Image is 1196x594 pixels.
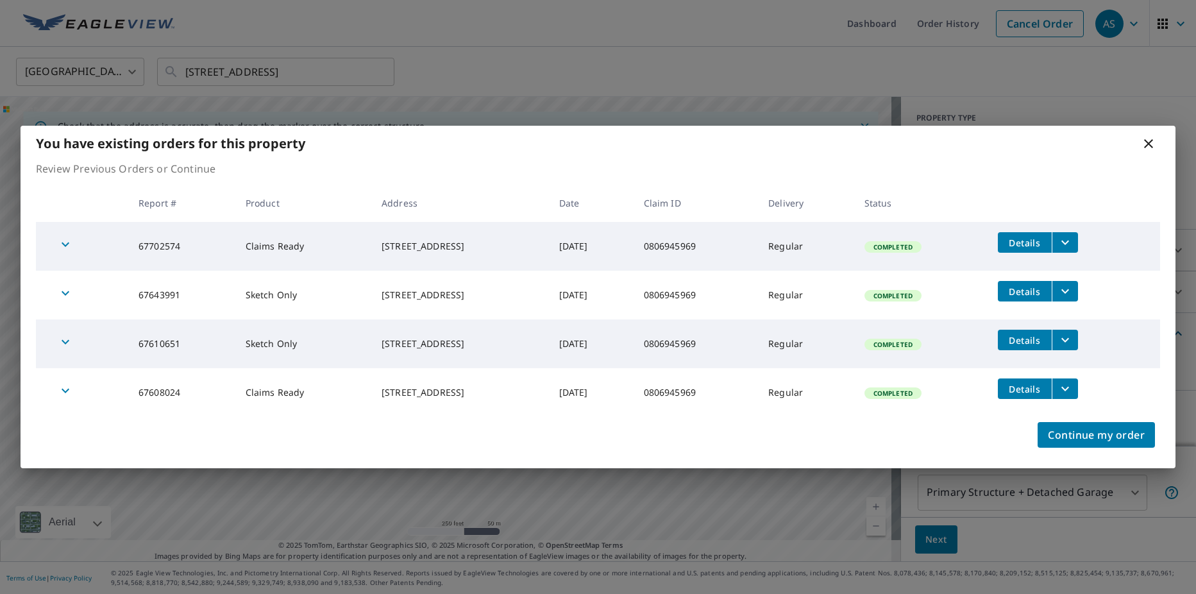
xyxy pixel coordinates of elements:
[549,222,634,271] td: [DATE]
[128,271,235,319] td: 67643991
[758,271,854,319] td: Regular
[382,289,539,301] div: [STREET_ADDRESS]
[1006,237,1044,249] span: Details
[1006,383,1044,395] span: Details
[235,319,371,368] td: Sketch Only
[1052,281,1078,301] button: filesDropdownBtn-67643991
[998,281,1052,301] button: detailsBtn-67643991
[235,184,371,222] th: Product
[1052,330,1078,350] button: filesDropdownBtn-67610651
[1006,285,1044,298] span: Details
[382,386,539,399] div: [STREET_ADDRESS]
[549,271,634,319] td: [DATE]
[549,368,634,417] td: [DATE]
[854,184,988,222] th: Status
[128,319,235,368] td: 67610651
[1038,422,1155,448] button: Continue my order
[235,222,371,271] td: Claims Ready
[128,368,235,417] td: 67608024
[634,319,759,368] td: 0806945969
[758,222,854,271] td: Regular
[998,232,1052,253] button: detailsBtn-67702574
[866,389,920,398] span: Completed
[634,368,759,417] td: 0806945969
[1048,426,1145,444] span: Continue my order
[758,184,854,222] th: Delivery
[1052,378,1078,399] button: filesDropdownBtn-67608024
[382,337,539,350] div: [STREET_ADDRESS]
[382,240,539,253] div: [STREET_ADDRESS]
[549,319,634,368] td: [DATE]
[36,161,1160,176] p: Review Previous Orders or Continue
[866,340,920,349] span: Completed
[998,378,1052,399] button: detailsBtn-67608024
[128,222,235,271] td: 67702574
[634,184,759,222] th: Claim ID
[866,291,920,300] span: Completed
[235,271,371,319] td: Sketch Only
[128,184,235,222] th: Report #
[998,330,1052,350] button: detailsBtn-67610651
[1006,334,1044,346] span: Details
[36,135,305,152] b: You have existing orders for this property
[1052,232,1078,253] button: filesDropdownBtn-67702574
[758,368,854,417] td: Regular
[758,319,854,368] td: Regular
[371,184,549,222] th: Address
[866,242,920,251] span: Completed
[634,271,759,319] td: 0806945969
[549,184,634,222] th: Date
[235,368,371,417] td: Claims Ready
[634,222,759,271] td: 0806945969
